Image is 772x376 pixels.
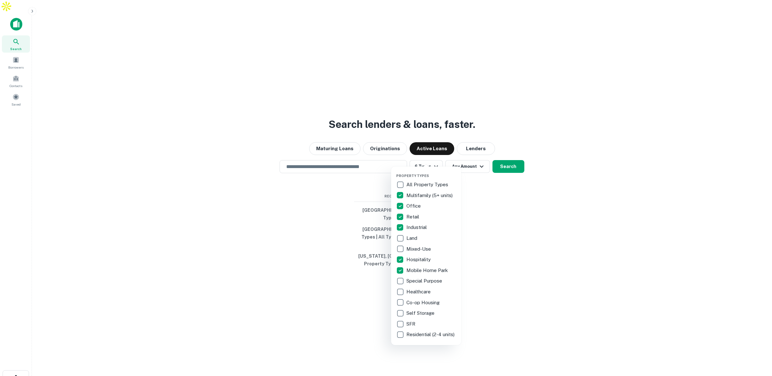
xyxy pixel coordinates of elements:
p: All Property Types [406,181,449,188]
p: Industrial [406,224,428,231]
p: Office [406,202,422,210]
p: Retail [406,213,420,221]
p: Co-op Housing [406,299,441,306]
p: Special Purpose [406,277,443,285]
p: SFR [406,320,417,328]
p: Hospitality [406,256,432,263]
p: Multifamily (5+ units) [406,192,454,199]
span: Property Types [396,174,429,178]
p: Mixed-Use [406,245,432,253]
iframe: Chat Widget [740,325,772,356]
p: Residential (2-4 units) [406,331,456,338]
p: Land [406,234,419,242]
p: Mobile Home Park [406,267,449,274]
p: Healthcare [406,288,432,296]
p: Self Storage [406,309,436,317]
